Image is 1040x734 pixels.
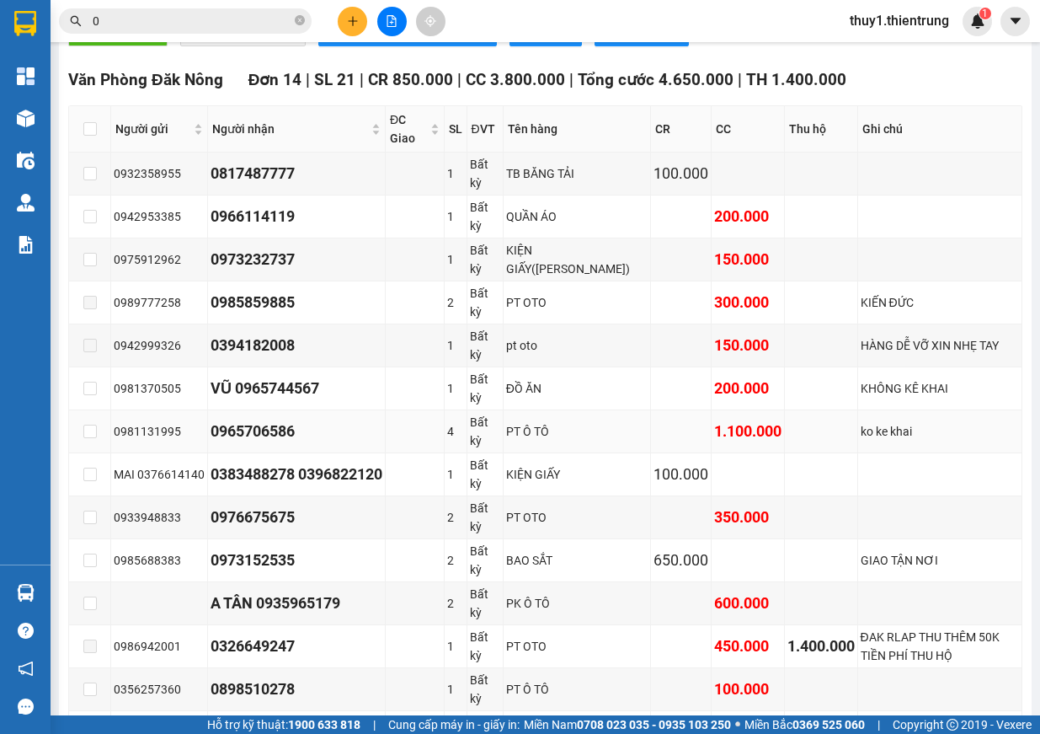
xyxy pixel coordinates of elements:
span: aim [424,15,436,27]
div: 150.000 [714,248,781,271]
div: 0965706586 [211,420,382,443]
span: | [569,70,573,89]
div: 0986942001 [114,637,205,656]
div: 0932358955 [114,164,205,183]
div: 200.000 [714,205,781,228]
div: A TÂN 0935965179 [211,592,382,615]
div: 0898510278 [211,678,382,701]
div: Bất kỳ [470,628,500,665]
div: 0976675675 [211,506,382,529]
span: Người gửi [115,120,190,138]
div: Bất kỳ [470,327,500,364]
span: | [738,70,742,89]
div: 100.000 [653,463,708,486]
img: dashboard-icon [17,67,35,85]
div: 2 [447,594,464,613]
div: KHÔNG KÊ KHAI [861,379,1019,398]
th: Thu hộ [785,106,858,153]
div: 150.000 [714,334,781,357]
span: 1 [982,8,988,19]
span: | [373,715,376,734]
span: | [457,70,461,89]
div: 0817487777 [211,162,382,185]
div: 0975912962 [114,250,205,269]
span: | [360,70,364,89]
span: plus [347,15,359,27]
span: Đơn 14 [248,70,302,89]
span: ⚪️ [735,721,740,728]
div: 0973232737 [211,248,382,271]
span: SL 21 [314,70,355,89]
div: 0326649247 [211,635,382,658]
div: Bất kỳ [470,499,500,536]
sup: 1 [979,8,991,19]
div: BAO SẮT [506,551,648,570]
div: 1 [447,465,464,484]
img: warehouse-icon [17,110,35,127]
span: close-circle [295,15,305,25]
div: VŨ 0965744567 [211,377,382,400]
span: TH 1.400.000 [746,70,846,89]
div: 0966114119 [211,205,382,228]
span: file-add [386,15,397,27]
div: 0985859885 [211,291,382,314]
span: CC 3.800.000 [466,70,565,89]
div: 1 [447,250,464,269]
span: message [18,699,34,715]
span: Cung cấp máy in - giấy in: [388,715,520,734]
div: Bất kỳ [470,456,500,493]
div: ĐAK RLAP THU THÊM 50K TIỀN PHÍ THU HỘ [861,628,1019,665]
div: 0985688383 [114,551,205,570]
div: Bất kỳ [470,585,500,622]
img: icon-new-feature [970,13,985,29]
strong: 1900 633 818 [288,718,360,731]
div: PK Ô TÔ [506,594,648,613]
div: MAI 0376614140 [114,465,205,484]
div: 0394182008 [211,334,382,357]
div: Bất kỳ [470,542,500,579]
span: thuy1.thientrung [836,10,963,31]
div: 0942999326 [114,336,205,355]
div: 100.000 [653,162,708,185]
button: aim [416,7,445,36]
div: PT OTO [506,637,648,656]
div: QUẦN ÁO [506,207,648,226]
div: PT OTO [506,293,648,312]
button: caret-down [1000,7,1030,36]
div: 2 [447,508,464,527]
button: plus [338,7,367,36]
div: 350.000 [714,506,781,529]
div: Bất kỳ [470,241,500,278]
span: Hỗ trợ kỹ thuật: [207,715,360,734]
span: Người nhận [212,120,368,138]
div: PT Ô TÔ [506,422,648,441]
span: Miền Bắc [744,715,865,734]
img: solution-icon [17,236,35,254]
div: ĐỒ ĂN [506,379,648,398]
span: close-circle [295,13,305,29]
div: 1 [447,637,464,656]
div: GIAO TẬN NƠI [861,551,1019,570]
div: Bất kỳ [470,198,500,235]
span: caret-down [1008,13,1023,29]
span: ĐC Giao [390,110,427,147]
div: KIỆN GIẤY [506,465,648,484]
div: 100.000 [714,678,781,701]
span: question-circle [18,623,34,639]
span: | [877,715,880,734]
span: | [306,70,310,89]
div: Bất kỳ [470,370,500,407]
div: 1 [447,164,464,183]
th: SL [445,106,467,153]
th: Tên hàng [504,106,651,153]
img: warehouse-icon [17,194,35,212]
div: 300.000 [714,291,781,314]
th: CR [651,106,712,153]
div: 600.000 [714,592,781,615]
div: 4 [447,422,464,441]
div: 0933948833 [114,508,205,527]
div: 0973152535 [211,549,382,572]
div: 450.000 [714,635,781,658]
th: Ghi chú [858,106,1022,153]
div: Bất kỳ [470,413,500,450]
